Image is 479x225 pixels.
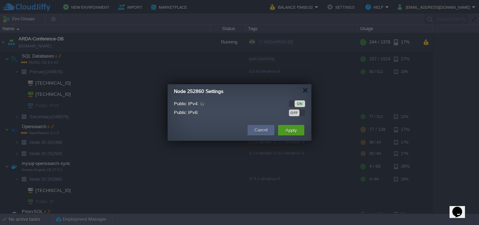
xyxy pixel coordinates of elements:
div: OFF [289,110,299,116]
label: Public IPv6: [174,109,273,116]
label: Public IPv4: [174,100,273,107]
button: Apply [283,126,299,134]
span: Node 252860 Settings [174,88,223,94]
button: Cancel [255,127,268,134]
iframe: chat widget [450,197,472,218]
div: ON [295,100,305,107]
